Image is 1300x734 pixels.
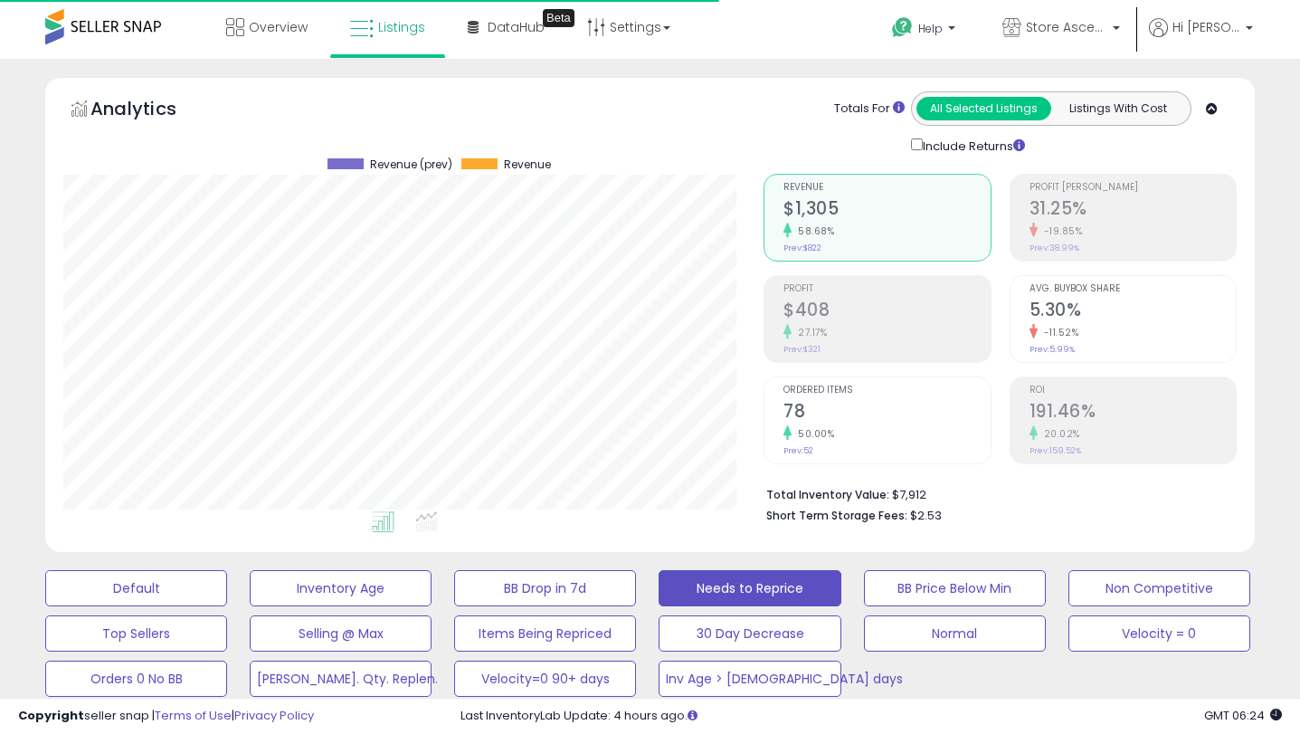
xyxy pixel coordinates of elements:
[1149,18,1253,59] a: Hi [PERSON_NAME]
[783,183,990,193] span: Revenue
[18,707,84,724] strong: Copyright
[1068,615,1250,652] button: Velocity = 0
[659,661,840,697] button: Inv Age > [DEMOGRAPHIC_DATA] days
[250,570,432,606] button: Inventory Age
[783,243,821,253] small: Prev: $822
[45,615,227,652] button: Top Sellers
[378,18,425,36] span: Listings
[916,97,1051,120] button: All Selected Listings
[454,570,636,606] button: BB Drop in 7d
[659,570,840,606] button: Needs to Reprice
[783,445,813,456] small: Prev: 52
[792,427,834,441] small: 50.00%
[783,284,990,294] span: Profit
[1050,97,1185,120] button: Listings With Cost
[1030,300,1236,324] h2: 5.30%
[1068,570,1250,606] button: Non Competitive
[250,615,432,652] button: Selling @ Max
[878,3,973,59] a: Help
[488,18,545,36] span: DataHub
[783,300,990,324] h2: $408
[792,326,827,339] small: 27.17%
[910,507,942,524] span: $2.53
[45,570,227,606] button: Default
[766,482,1223,504] li: $7,912
[1030,386,1236,396] span: ROI
[504,158,551,171] span: Revenue
[543,9,574,27] div: Tooltip anchor
[454,615,636,652] button: Items Being Repriced
[783,386,990,396] span: Ordered Items
[783,401,990,425] h2: 78
[18,708,314,725] div: seller snap | |
[1038,224,1083,238] small: -19.85%
[1030,445,1081,456] small: Prev: 159.52%
[891,16,914,39] i: Get Help
[1030,284,1236,294] span: Avg. Buybox Share
[1026,18,1107,36] span: Store Ascend
[370,158,452,171] span: Revenue (prev)
[1030,198,1236,223] h2: 31.25%
[1030,401,1236,425] h2: 191.46%
[783,344,821,355] small: Prev: $321
[766,508,907,523] b: Short Term Storage Fees:
[1030,183,1236,193] span: Profit [PERSON_NAME]
[454,661,636,697] button: Velocity=0 90+ days
[1204,707,1282,724] span: 2025-10-10 06:24 GMT
[918,21,943,36] span: Help
[1030,243,1079,253] small: Prev: 38.99%
[792,224,834,238] small: 58.68%
[460,708,1282,725] div: Last InventoryLab Update: 4 hours ago.
[766,487,889,502] b: Total Inventory Value:
[90,96,212,126] h5: Analytics
[1038,326,1079,339] small: -11.52%
[1172,18,1240,36] span: Hi [PERSON_NAME]
[834,100,905,118] div: Totals For
[1030,344,1075,355] small: Prev: 5.99%
[864,615,1046,652] button: Normal
[250,661,432,697] button: [PERSON_NAME]. Qty. Replen.
[234,707,314,724] a: Privacy Policy
[249,18,308,36] span: Overview
[864,570,1046,606] button: BB Price Below Min
[659,615,840,652] button: 30 Day Decrease
[155,707,232,724] a: Terms of Use
[45,661,227,697] button: Orders 0 No BB
[1038,427,1080,441] small: 20.02%
[897,135,1047,156] div: Include Returns
[783,198,990,223] h2: $1,305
